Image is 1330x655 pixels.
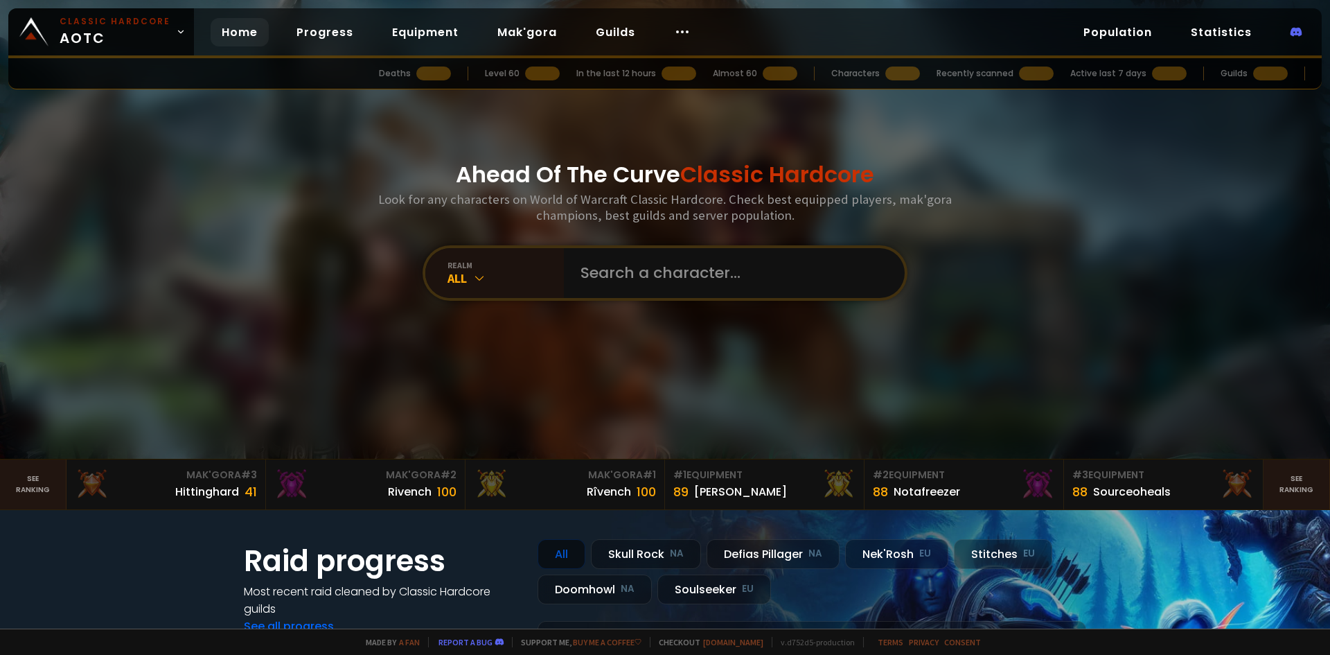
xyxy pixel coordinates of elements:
div: [PERSON_NAME] [694,483,787,500]
div: Nek'Rosh [845,539,948,569]
span: Support me, [512,637,641,647]
a: Classic HardcoreAOTC [8,8,194,55]
div: realm [447,260,564,270]
div: Recently scanned [937,67,1013,80]
div: Skull Rock [591,539,701,569]
div: Mak'Gora [474,468,656,482]
a: Mak'Gora#1Rîvench100 [465,460,665,509]
a: See all progress [244,618,334,634]
span: # 2 [873,468,889,482]
span: Classic Hardcore [680,159,874,190]
div: Sourceoheals [1093,483,1171,500]
small: EU [1023,547,1035,561]
a: Guilds [585,18,646,46]
div: Equipment [1072,468,1254,482]
a: Terms [878,637,903,647]
a: #3Equipment88Sourceoheals [1064,460,1263,509]
div: 100 [637,482,656,501]
h4: Most recent raid cleaned by Classic Hardcore guilds [244,583,521,618]
a: [DOMAIN_NAME] [703,637,763,647]
div: Equipment [673,468,855,482]
div: 41 [245,482,257,501]
span: # 1 [643,468,656,482]
span: v. d752d5 - production [772,637,855,647]
small: NA [808,547,822,561]
div: Mak'Gora [75,468,257,482]
a: Equipment [381,18,470,46]
small: EU [742,582,754,596]
input: Search a character... [572,248,888,298]
span: Checkout [650,637,763,647]
div: Guilds [1221,67,1248,80]
div: Level 60 [485,67,520,80]
a: Home [211,18,269,46]
div: Characters [831,67,880,80]
div: All [447,270,564,286]
a: #1Equipment89[PERSON_NAME] [665,460,864,509]
h3: Look for any characters on World of Warcraft Classic Hardcore. Check best equipped players, mak'g... [373,191,957,223]
a: Progress [285,18,364,46]
h1: Ahead Of The Curve [456,158,874,191]
span: # 2 [441,468,456,482]
span: Made by [357,637,420,647]
div: Deaths [379,67,411,80]
a: Mak'Gora#2Rivench100 [266,460,465,509]
a: a fan [399,637,420,647]
a: Statistics [1180,18,1263,46]
a: Report a bug [438,637,493,647]
small: NA [670,547,684,561]
a: #2Equipment88Notafreezer [864,460,1064,509]
div: Rîvench [587,483,631,500]
span: # 3 [1072,468,1088,482]
small: EU [919,547,931,561]
span: AOTC [60,15,170,49]
div: 88 [873,482,888,501]
div: Rivench [388,483,432,500]
div: Notafreezer [894,483,960,500]
div: Defias Pillager [707,539,840,569]
div: Equipment [873,468,1055,482]
span: # 3 [241,468,257,482]
div: In the last 12 hours [576,67,656,80]
div: Doomhowl [538,575,652,604]
a: Seeranking [1263,460,1330,509]
span: # 1 [673,468,686,482]
div: Hittinghard [175,483,239,500]
a: Privacy [909,637,939,647]
div: Active last 7 days [1070,67,1146,80]
div: Soulseeker [657,575,771,604]
div: All [538,539,585,569]
a: Population [1072,18,1163,46]
small: NA [621,582,635,596]
a: Consent [944,637,981,647]
div: Mak'Gora [274,468,456,482]
h1: Raid progress [244,539,521,583]
div: 100 [437,482,456,501]
a: Mak'gora [486,18,568,46]
div: 88 [1072,482,1088,501]
div: 89 [673,482,689,501]
a: Mak'Gora#3Hittinghard41 [66,460,266,509]
div: Stitches [954,539,1052,569]
a: Buy me a coffee [573,637,641,647]
small: Classic Hardcore [60,15,170,28]
div: Almost 60 [713,67,757,80]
